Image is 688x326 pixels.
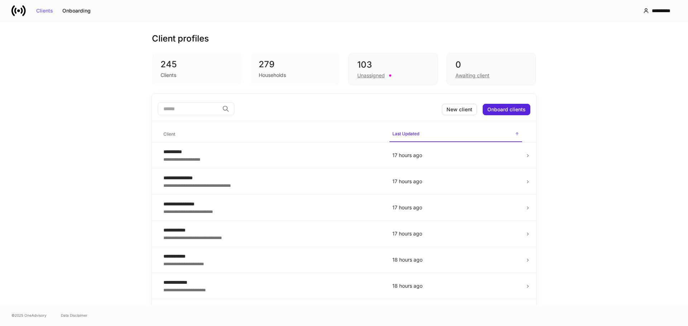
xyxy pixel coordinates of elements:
div: New client [446,107,472,112]
div: Onboard clients [487,107,526,112]
button: New client [442,104,477,115]
div: 279 [259,59,331,70]
div: 0 [455,59,527,70]
button: Onboard clients [483,104,530,115]
div: 245 [161,59,233,70]
span: Client [161,127,384,142]
span: © 2025 OneAdvisory [11,312,47,318]
div: Clients [161,72,176,79]
button: Onboarding [58,5,95,16]
div: 103 [357,59,429,70]
div: Onboarding [62,8,91,13]
h6: Client [163,131,175,137]
div: Unassigned [357,72,385,79]
button: Clients [32,5,58,16]
h3: Client profiles [152,33,209,44]
div: Awaiting client [455,72,489,79]
span: Last Updated [390,127,522,142]
p: 17 hours ago [392,204,519,211]
p: 18 hours ago [392,282,519,289]
div: 103Unassigned [348,53,438,85]
div: 0Awaiting client [446,53,536,85]
p: 17 hours ago [392,178,519,185]
p: 18 hours ago [392,256,519,263]
div: Clients [36,8,53,13]
h6: Last Updated [392,130,419,137]
p: 17 hours ago [392,152,519,159]
p: 17 hours ago [392,230,519,237]
div: Households [259,72,286,79]
a: Data Disclaimer [61,312,87,318]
